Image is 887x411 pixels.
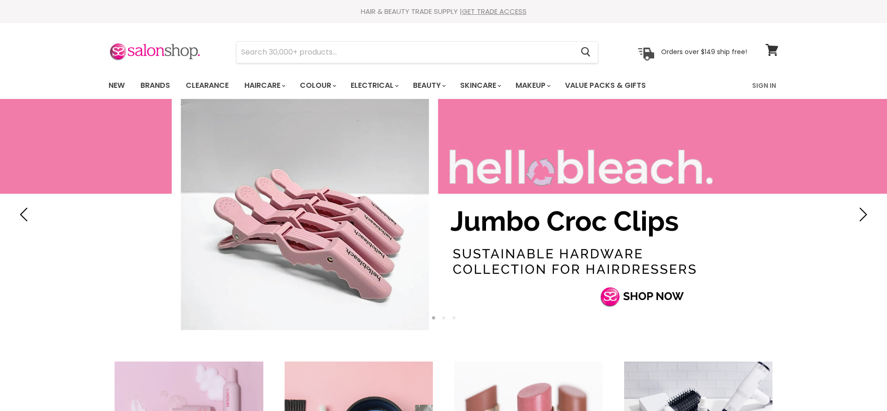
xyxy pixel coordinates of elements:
li: Page dot 2 [442,316,445,319]
nav: Main [97,72,790,99]
div: HAIR & BEAUTY TRADE SUPPLY | [97,7,790,16]
a: New [102,76,132,95]
button: Search [573,42,598,63]
a: Skincare [453,76,507,95]
button: Next [852,205,871,224]
form: Product [236,41,598,63]
p: Orders over $149 ship free! [661,48,747,56]
a: Beauty [406,76,451,95]
li: Page dot 3 [452,316,456,319]
a: Haircare [237,76,291,95]
a: GET TRADE ACCESS [462,6,527,16]
a: Sign In [747,76,782,95]
a: Makeup [509,76,556,95]
button: Previous [16,205,35,224]
input: Search [237,42,573,63]
a: Colour [293,76,342,95]
a: Value Packs & Gifts [558,76,653,95]
a: Brands [134,76,177,95]
a: Electrical [344,76,404,95]
ul: Main menu [102,72,700,99]
li: Page dot 1 [432,316,435,319]
a: Clearance [179,76,236,95]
